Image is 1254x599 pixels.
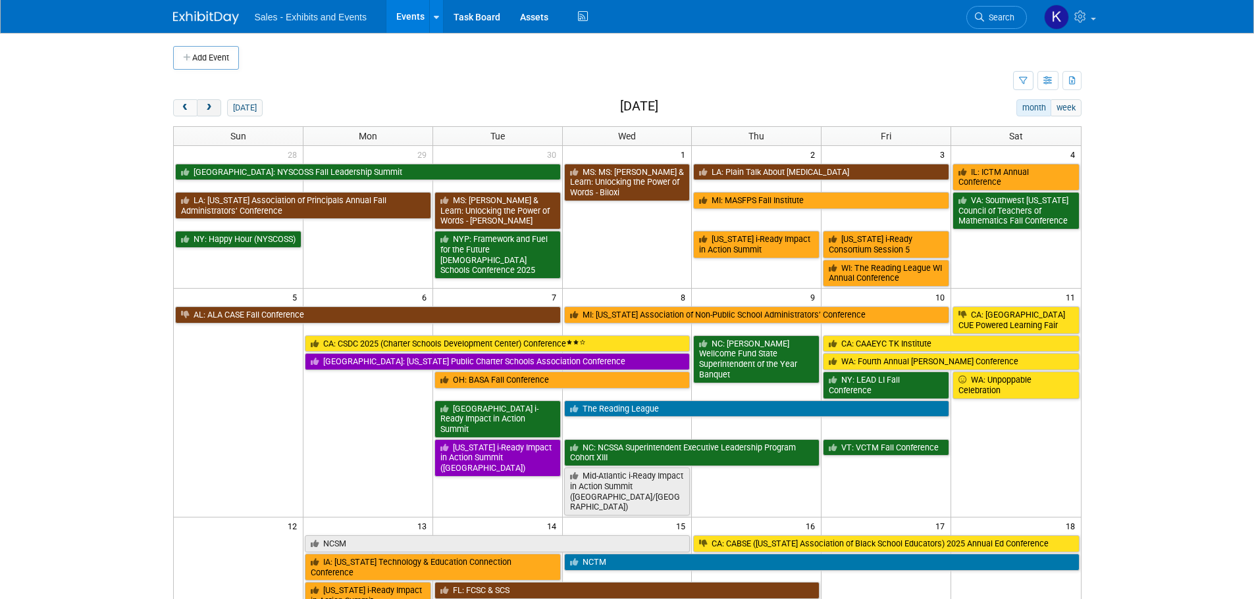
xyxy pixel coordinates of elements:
[693,192,949,209] a: MI: MASFPS Fall Institute
[434,192,561,229] a: MS: [PERSON_NAME] & Learn: Unlocking the Power of Words - [PERSON_NAME]
[227,99,262,116] button: [DATE]
[809,146,821,162] span: 2
[693,164,949,181] a: LA: Plain Talk About [MEDICAL_DATA]
[564,400,950,418] a: The Reading League
[953,164,1079,191] a: IL: ICTM Annual Conference
[823,335,1079,352] a: CA: CAAEYC TK Institute
[175,164,561,181] a: [GEOGRAPHIC_DATA]: NYSCOSS Fall Leadership Summit
[953,371,1079,398] a: WA: Unpoppable Celebration
[175,306,561,323] a: AL: ALA CASE Fall Conference
[230,131,246,141] span: Sun
[286,146,303,162] span: 28
[675,517,691,534] span: 15
[679,289,691,305] span: 8
[416,146,432,162] span: 29
[359,131,377,141] span: Mon
[620,99,658,114] h2: [DATE]
[823,353,1079,370] a: WA: Fourth Annual [PERSON_NAME] Conference
[693,231,820,258] a: [US_STATE] i-Ready Impact in Action Summit
[953,192,1079,229] a: VA: Southwest [US_STATE] Council of Teachers of Mathematics Fall Conference
[966,6,1027,29] a: Search
[305,535,691,552] a: NCSM
[618,131,636,141] span: Wed
[748,131,764,141] span: Thu
[1044,5,1069,30] img: Kara Haven
[564,554,1080,571] a: NCTM
[550,289,562,305] span: 7
[564,467,691,515] a: Mid-Atlantic i-Ready Impact in Action Summit ([GEOGRAPHIC_DATA]/[GEOGRAPHIC_DATA])
[175,192,431,219] a: LA: [US_STATE] Association of Principals Annual Fall Administrators’ Conference
[434,231,561,279] a: NYP: Framework and Fuel for the Future [DEMOGRAPHIC_DATA] Schools Conference 2025
[809,289,821,305] span: 9
[984,12,1014,22] span: Search
[693,335,820,383] a: NC: [PERSON_NAME] Wellcome Fund State Superintendent of the Year Banquet
[173,46,239,70] button: Add Event
[490,131,505,141] span: Tue
[1051,99,1081,116] button: week
[305,335,691,352] a: CA: CSDC 2025 (Charter Schools Development Center) Conference
[679,146,691,162] span: 1
[305,353,691,370] a: [GEOGRAPHIC_DATA]: [US_STATE] Public Charter Schools Association Conference
[1016,99,1051,116] button: month
[823,371,949,398] a: NY: LEAD LI Fall Conference
[1064,517,1081,534] span: 18
[546,146,562,162] span: 30
[953,306,1079,333] a: CA: [GEOGRAPHIC_DATA] CUE Powered Learning Fair
[305,554,561,581] a: IA: [US_STATE] Technology & Education Connection Conference
[173,99,197,116] button: prev
[434,582,820,599] a: FL: FCSC & SCS
[1064,289,1081,305] span: 11
[197,99,221,116] button: next
[421,289,432,305] span: 6
[546,517,562,534] span: 14
[291,289,303,305] span: 5
[434,371,691,389] a: OH: BASA Fall Conference
[416,517,432,534] span: 13
[1069,146,1081,162] span: 4
[434,400,561,438] a: [GEOGRAPHIC_DATA] i-Ready Impact in Action Summit
[434,439,561,477] a: [US_STATE] i-Ready Impact in Action Summit ([GEOGRAPHIC_DATA])
[564,306,950,323] a: MI: [US_STATE] Association of Non-Public School Administrators’ Conference
[939,146,951,162] span: 3
[934,289,951,305] span: 10
[823,439,949,456] a: VT: VCTM Fall Conference
[175,231,301,248] a: NY: Happy Hour (NYSCOSS)
[823,260,949,287] a: WI: The Reading League WI Annual Conference
[1009,131,1023,141] span: Sat
[881,131,891,141] span: Fri
[564,439,820,466] a: NC: NCSSA Superintendent Executive Leadership Program Cohort XIII
[286,517,303,534] span: 12
[804,517,821,534] span: 16
[934,517,951,534] span: 17
[173,11,239,24] img: ExhibitDay
[693,535,1079,552] a: CA: CABSE ([US_STATE] Association of Black School Educators) 2025 Annual Ed Conference
[255,12,367,22] span: Sales - Exhibits and Events
[564,164,691,201] a: MS: MS: [PERSON_NAME] & Learn: Unlocking the Power of Words - Biloxi
[823,231,949,258] a: [US_STATE] i-Ready Consortium Session 5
